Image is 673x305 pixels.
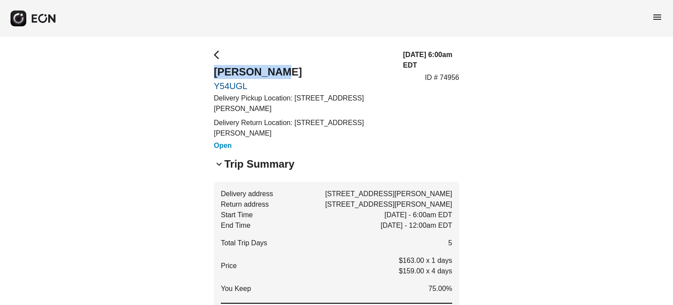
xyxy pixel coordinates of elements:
span: [DATE] - 6:00am EDT [385,210,452,220]
h3: [DATE] 6:00am EDT [403,50,459,71]
a: Y54UGL [214,81,393,91]
span: [STREET_ADDRESS][PERSON_NAME] [325,199,452,210]
p: Price [221,261,237,271]
span: Delivery address [221,189,273,199]
p: Delivery Return Location: [STREET_ADDRESS][PERSON_NAME] [214,118,393,139]
h3: Open [214,140,393,151]
span: End Time [221,220,251,231]
span: 75.00% [429,283,452,294]
h2: [PERSON_NAME] [214,65,393,79]
span: [DATE] - 12:00am EDT [381,220,452,231]
span: keyboard_arrow_down [214,159,224,169]
span: Total Trip Days [221,238,267,248]
p: Delivery Pickup Location: [STREET_ADDRESS][PERSON_NAME] [214,93,393,114]
span: Return address [221,199,269,210]
span: You Keep [221,283,251,294]
span: [STREET_ADDRESS][PERSON_NAME] [325,189,452,199]
span: 5 [448,238,452,248]
p: $163.00 x 1 days [399,255,452,266]
p: ID # 74956 [425,72,459,83]
p: $159.00 x 4 days [399,266,452,276]
span: menu [652,12,662,22]
span: arrow_back_ios [214,50,224,60]
span: Start Time [221,210,253,220]
h2: Trip Summary [224,157,294,171]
